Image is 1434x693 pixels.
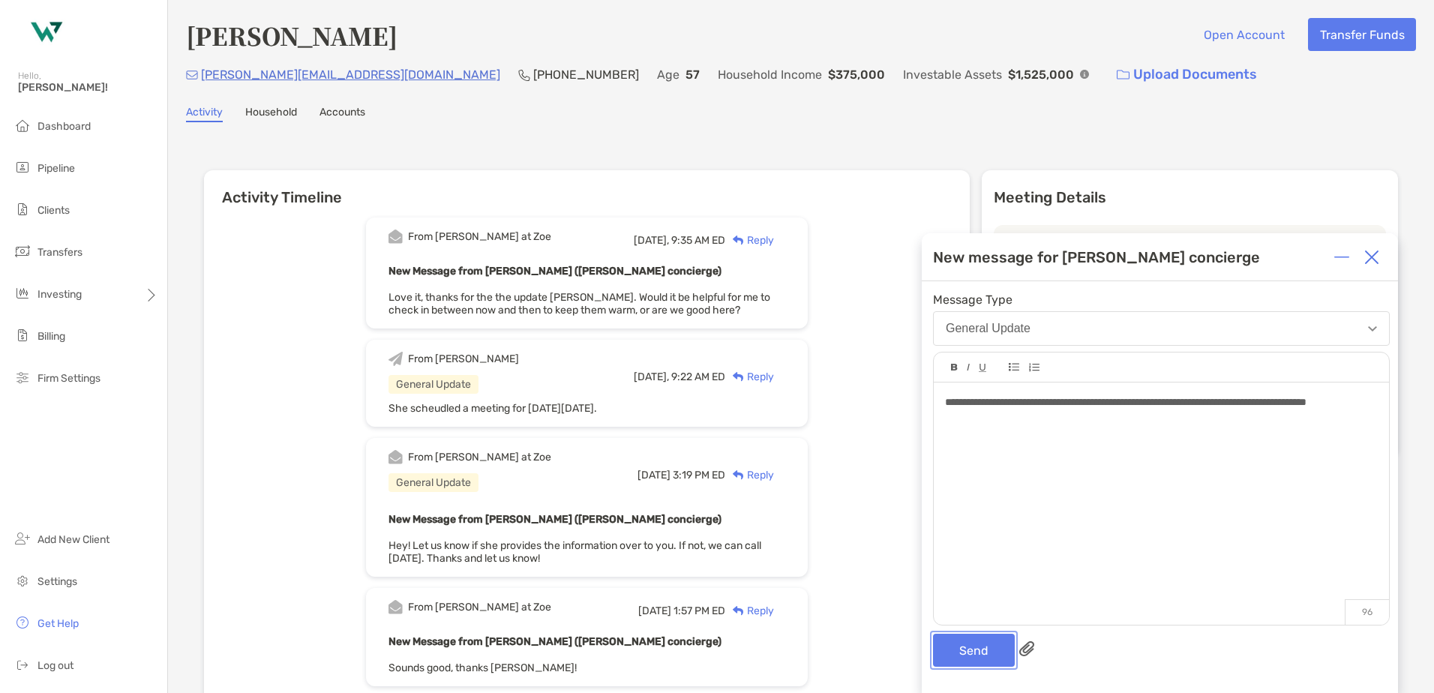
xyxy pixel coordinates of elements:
div: General Update [946,322,1030,335]
img: Event icon [388,229,403,244]
span: She scheudled a meeting for [DATE][DATE]. [388,402,597,415]
h4: [PERSON_NAME] [186,18,397,52]
h6: Activity Timeline [204,170,970,206]
span: 1:57 PM ED [673,604,725,617]
img: pipeline icon [13,158,31,176]
img: Event icon [388,450,403,464]
img: Reply icon [733,606,744,616]
img: billing icon [13,326,31,344]
img: firm-settings icon [13,368,31,386]
p: [PHONE_NUMBER] [533,65,639,84]
img: Editor control icon [1028,363,1039,372]
img: Expand or collapse [1334,250,1349,265]
div: General Update [388,375,478,394]
span: Add New Client [37,533,109,546]
button: Transfer Funds [1308,18,1416,51]
span: Clients [37,204,70,217]
img: Phone Icon [518,69,530,81]
b: New Message from [PERSON_NAME] ([PERSON_NAME] concierge) [388,635,721,648]
img: get-help icon [13,613,31,631]
img: add_new_client icon [13,529,31,547]
span: Sounds good, thanks [PERSON_NAME]! [388,661,577,674]
img: Reply icon [733,235,744,245]
img: Event icon [388,352,403,366]
div: From [PERSON_NAME] at Zoe [408,601,551,613]
img: Editor control icon [967,364,970,371]
span: 9:35 AM ED [671,234,725,247]
div: Reply [725,369,774,385]
div: New message for [PERSON_NAME] concierge [933,248,1260,266]
p: Age [657,65,679,84]
img: dashboard icon [13,116,31,134]
span: [DATE] [638,604,671,617]
span: Log out [37,659,73,672]
p: Investable Assets [903,65,1002,84]
span: [DATE] [637,469,670,481]
img: Reply icon [733,372,744,382]
img: Editor control icon [979,364,986,372]
span: Pipeline [37,162,75,175]
img: Editor control icon [1009,363,1019,371]
div: Reply [725,467,774,483]
div: Reply [725,232,774,248]
img: investing icon [13,284,31,302]
a: Upload Documents [1107,58,1267,91]
img: paperclip attachments [1019,641,1034,656]
img: logout icon [13,655,31,673]
p: $1,525,000 [1008,65,1074,84]
span: Billing [37,330,65,343]
button: Open Account [1192,18,1296,51]
div: General Update [388,473,478,492]
a: Activity [186,106,223,122]
button: General Update [933,311,1390,346]
span: Message Type [933,292,1390,307]
span: Investing [37,288,82,301]
button: Send [933,634,1015,667]
div: From [PERSON_NAME] at Zoe [408,230,551,243]
img: Open dropdown arrow [1368,326,1377,331]
img: Info Icon [1080,70,1089,79]
span: [DATE], [634,370,669,383]
p: $375,000 [828,65,885,84]
span: Love it, thanks for the the update [PERSON_NAME]. Would it be helpful for me to check in between ... [388,291,770,316]
b: New Message from [PERSON_NAME] ([PERSON_NAME] concierge) [388,265,721,277]
img: Email Icon [186,70,198,79]
span: Firm Settings [37,372,100,385]
img: button icon [1117,70,1129,80]
span: [PERSON_NAME]! [18,81,158,94]
span: [DATE], [634,234,669,247]
span: Get Help [37,617,79,630]
a: Household [245,106,297,122]
p: [PERSON_NAME][EMAIL_ADDRESS][DOMAIN_NAME] [201,65,500,84]
img: Reply icon [733,470,744,480]
p: Household Income [718,65,822,84]
p: 96 [1345,599,1389,625]
p: 57 [685,65,700,84]
div: From [PERSON_NAME] [408,352,519,365]
img: Editor control icon [951,364,958,371]
div: From [PERSON_NAME] at Zoe [408,451,551,463]
span: Hey! Let us know if she provides the information over to you. If not, we can call [DATE]. Thanks ... [388,539,761,565]
div: Reply [725,603,774,619]
span: 3:19 PM ED [673,469,725,481]
img: transfers icon [13,242,31,260]
b: New Message from [PERSON_NAME] ([PERSON_NAME] concierge) [388,513,721,526]
img: Zoe Logo [18,6,72,60]
img: Event icon [388,600,403,614]
img: clients icon [13,200,31,218]
span: Transfers [37,246,82,259]
img: Close [1364,250,1379,265]
a: Accounts [319,106,365,122]
span: Settings [37,575,77,588]
p: Meeting Details [994,188,1386,207]
span: 9:22 AM ED [671,370,725,383]
img: settings icon [13,571,31,589]
span: Dashboard [37,120,91,133]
